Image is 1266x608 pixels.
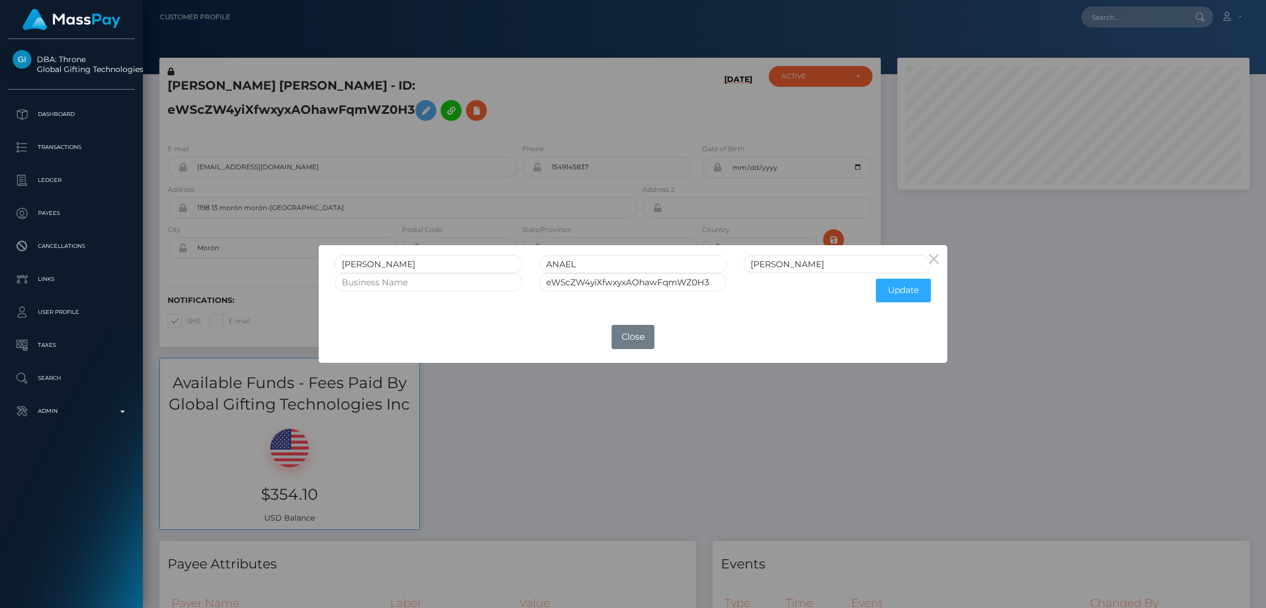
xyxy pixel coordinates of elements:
input: Middle Name [539,255,727,273]
p: Payees [13,205,130,222]
p: Ledger [13,172,130,189]
img: MassPay Logo [23,9,120,30]
p: User Profile [13,304,130,320]
button: Close [612,325,654,349]
input: First Name [335,255,523,273]
p: Admin [13,403,130,419]
button: Close this dialog [921,245,947,272]
p: Cancellations [13,238,130,255]
span: DBA: Throne Global Gifting Technologies Inc [8,54,135,74]
input: Last Name [743,255,931,273]
input: Business Name [335,273,523,291]
img: Global Gifting Technologies Inc [13,50,31,69]
p: Taxes [13,337,130,353]
input: Internal User Id [539,273,727,291]
p: Links [13,271,130,288]
p: Dashboard [13,106,130,123]
button: Update [876,279,931,302]
p: Transactions [13,139,130,156]
p: Search [13,370,130,386]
